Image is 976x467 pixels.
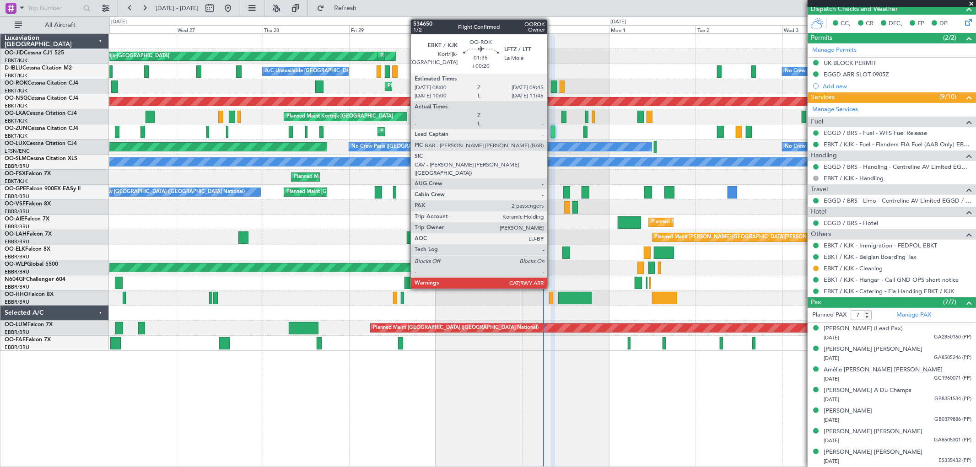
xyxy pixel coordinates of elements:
[943,33,956,43] span: (2/2)
[5,133,27,140] a: EBKT/KJK
[5,284,29,290] a: EBBR/BRU
[934,395,971,403] span: GB8351534 (PP)
[5,208,29,215] a: EBBR/BRU
[286,185,452,199] div: Planned Maint [GEOGRAPHIC_DATA] ([GEOGRAPHIC_DATA] National)
[824,324,903,333] div: [PERSON_NAME] (Lead Pax)
[824,458,839,465] span: [DATE]
[5,178,27,185] a: EBKT/KJK
[5,231,27,237] span: OO-LAH
[5,253,29,260] a: EBBR/BRU
[824,365,943,375] div: Amélie [PERSON_NAME] [PERSON_NAME]
[5,141,26,146] span: OO-LUX
[811,117,823,127] span: Fuel
[934,333,971,341] span: GA2850160 (PP)
[811,207,826,217] span: Hotel
[610,18,626,26] div: [DATE]
[111,18,127,26] div: [DATE]
[696,25,782,33] div: Tue 2
[896,311,931,320] a: Manage PAX
[313,1,367,16] button: Refresh
[5,223,29,230] a: EBBR/BRU
[824,163,971,171] a: EGGD / BRS - Handling - Centreline AV Limited EGGD / BRS
[5,238,29,245] a: EBBR/BRU
[5,65,22,71] span: D-IBLU
[24,22,97,28] span: All Aircraft
[824,345,922,354] div: [PERSON_NAME] [PERSON_NAME]
[785,64,938,78] div: No Crew [GEOGRAPHIC_DATA] ([GEOGRAPHIC_DATA] National)
[824,396,839,403] span: [DATE]
[824,253,917,261] a: EBKT / KJK - Belgian Boarding Tax
[5,50,64,56] a: OO-JIDCessna CJ1 525
[523,25,609,33] div: Sun 31
[5,65,72,71] a: D-IBLUCessna Citation M2
[326,5,365,11] span: Refresh
[5,87,27,94] a: EBKT/KJK
[939,92,956,102] span: (9/10)
[824,59,876,67] div: UK BLOCK PERMIT
[824,70,889,78] div: EGGD ARR SLOT 0905Z
[824,242,937,249] a: EBKT / KJK - Immigration - FEDPOL EBKT
[5,216,49,222] a: OO-AIEFalcon 7X
[824,219,878,227] a: EGGD / BRS - Hotel
[5,171,51,177] a: OO-FSXFalcon 7X
[782,25,869,33] div: Wed 3
[5,102,27,109] a: EBKT/KJK
[5,299,29,306] a: EBBR/BRU
[5,156,27,161] span: OO-SLM
[156,4,199,12] span: [DATE] - [DATE]
[812,105,858,114] a: Manage Services
[824,264,883,272] a: EBKT / KJK - Cleaning
[5,247,50,252] a: OO-ELKFalcon 8X
[176,25,262,33] div: Wed 27
[5,141,77,146] a: OO-LUXCessna Citation CJ4
[609,25,696,33] div: Mon 1
[939,19,948,28] span: DP
[5,344,29,351] a: EBBR/BRU
[5,337,51,343] a: OO-FAEFalcon 7X
[380,49,487,63] div: Planned Maint Kortrijk-[GEOGRAPHIC_DATA]
[5,111,77,116] a: OO-LXACessna Citation CJ4
[5,96,78,101] a: OO-NSGCessna Citation CJ4
[5,186,81,192] a: OO-GPEFalcon 900EX EASy II
[824,386,911,395] div: [PERSON_NAME] A Du Champs
[5,262,58,267] a: OO-WLPGlobal 5500
[824,417,839,424] span: [DATE]
[785,140,839,154] div: No Crew Nancy (Essey)
[824,174,884,182] a: EBKT / KJK - Handling
[263,25,349,33] div: Thu 28
[5,148,30,155] a: LFSN/ENC
[5,231,52,237] a: OO-LAHFalcon 7X
[5,247,25,252] span: OO-ELK
[866,19,874,28] span: CR
[934,354,971,362] span: GA8505246 (PP)
[811,92,835,103] span: Services
[5,171,26,177] span: OO-FSX
[5,50,24,56] span: OO-JID
[823,82,971,90] div: Add new
[824,376,839,382] span: [DATE]
[351,140,442,154] div: No Crew Paris ([GEOGRAPHIC_DATA])
[812,311,847,320] label: Planned PAX
[380,125,487,139] div: Planned Maint Kortrijk-[GEOGRAPHIC_DATA]
[824,448,922,457] div: [PERSON_NAME] [PERSON_NAME]
[5,193,29,200] a: EBBR/BRU
[5,292,28,297] span: OO-HHO
[349,25,436,33] div: Fri 29
[812,46,857,55] a: Manage Permits
[811,150,837,161] span: Handling
[388,80,494,93] div: Planned Maint Kortrijk-[GEOGRAPHIC_DATA]
[811,184,828,195] span: Travel
[28,1,81,15] input: Trip Number
[92,185,245,199] div: No Crew [GEOGRAPHIC_DATA] ([GEOGRAPHIC_DATA] National)
[265,64,411,78] div: A/C Unavailable [GEOGRAPHIC_DATA]-[GEOGRAPHIC_DATA]
[5,96,27,101] span: OO-NSG
[811,229,831,240] span: Others
[824,355,839,362] span: [DATE]
[651,215,795,229] div: Planned Maint [GEOGRAPHIC_DATA] ([GEOGRAPHIC_DATA])
[934,375,971,382] span: GC1960071 (PP)
[5,337,26,343] span: OO-FAE
[10,18,99,32] button: All Aircraft
[5,322,53,327] a: OO-LUMFalcon 7X
[938,457,971,465] span: ES335432 (PP)
[824,276,959,284] a: EBKT / KJK - Hangar - Call GND OPS short notice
